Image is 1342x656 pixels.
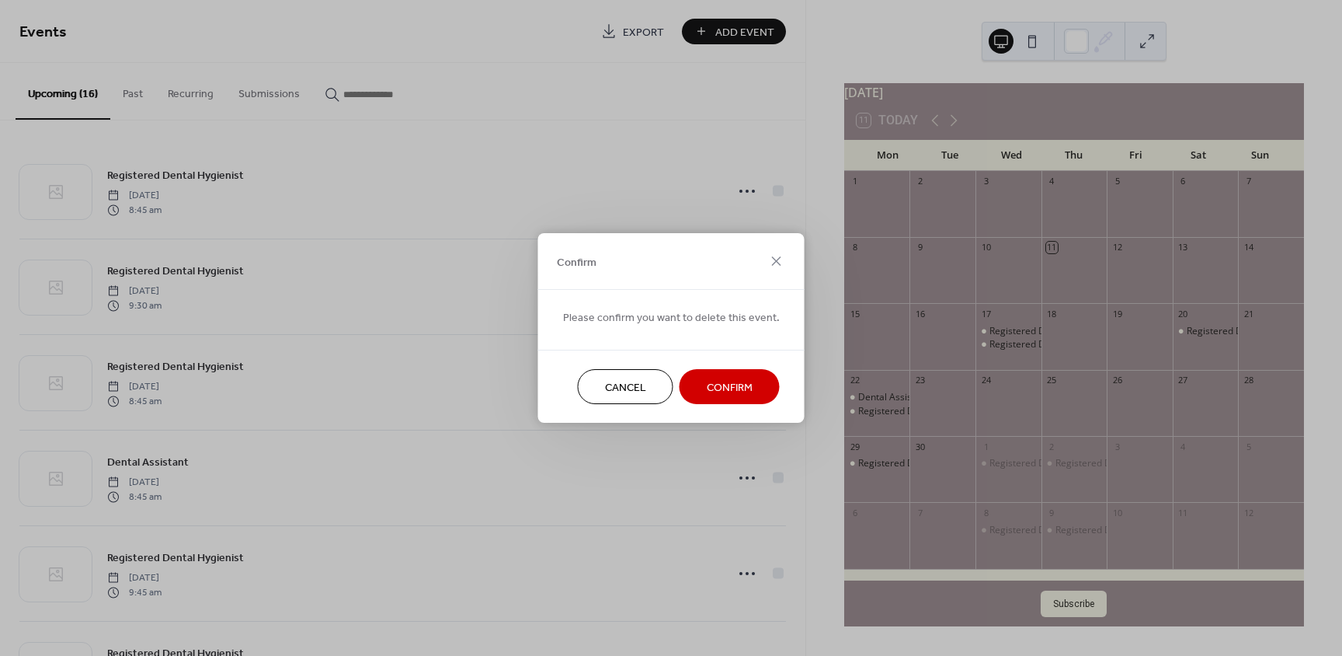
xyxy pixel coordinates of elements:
[563,310,780,326] span: Please confirm you want to delete this event.
[680,369,780,404] button: Confirm
[605,380,646,396] span: Cancel
[557,254,596,270] span: Confirm
[578,369,673,404] button: Cancel
[707,380,753,396] span: Confirm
